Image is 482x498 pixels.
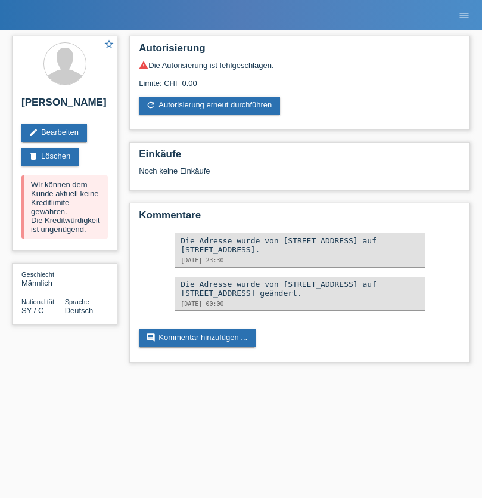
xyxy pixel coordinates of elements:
[146,100,156,110] i: refresh
[181,236,419,254] div: Die Adresse wurde von [STREET_ADDRESS] auf [STREET_ADDRESS].
[21,148,79,166] a: deleteLöschen
[139,97,280,115] a: refreshAutorisierung erneut durchführen
[139,42,461,60] h2: Autorisierung
[452,11,476,18] a: menu
[65,306,94,315] span: Deutsch
[21,306,43,315] span: Syrien / C / 20.10.2011
[139,329,256,347] a: commentKommentar hinzufügen ...
[21,271,54,278] span: Geschlecht
[181,257,419,264] div: [DATE] 23:30
[65,298,89,305] span: Sprache
[21,298,54,305] span: Nationalität
[139,149,461,166] h2: Einkäufe
[21,124,87,142] a: editBearbeiten
[139,70,461,88] div: Limite: CHF 0.00
[139,166,461,184] div: Noch keine Einkäufe
[21,97,108,115] h2: [PERSON_NAME]
[21,175,108,239] div: Wir können dem Kunde aktuell keine Kreditlimite gewähren. Die Kreditwürdigkeit ist ungenügend.
[29,151,38,161] i: delete
[139,60,148,70] i: warning
[139,60,461,70] div: Die Autorisierung ist fehlgeschlagen.
[146,333,156,342] i: comment
[104,39,114,51] a: star_border
[181,280,419,298] div: Die Adresse wurde von [STREET_ADDRESS] auf [STREET_ADDRESS] geändert.
[104,39,114,50] i: star_border
[29,128,38,137] i: edit
[181,301,419,307] div: [DATE] 00:00
[139,209,461,227] h2: Kommentare
[458,10,470,21] i: menu
[21,270,65,287] div: Männlich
